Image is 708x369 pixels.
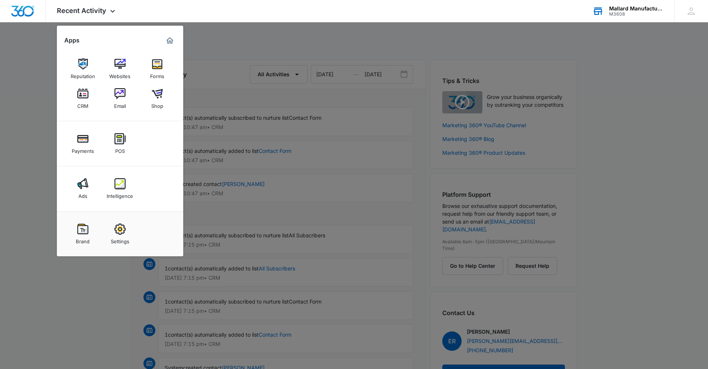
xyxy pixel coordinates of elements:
[143,55,171,83] a: Forms
[106,174,134,203] a: Intelligence
[151,99,163,109] div: Shop
[57,7,106,15] span: Recent Activity
[106,129,134,158] a: POS
[114,99,126,109] div: Email
[106,220,134,248] a: Settings
[115,144,125,154] div: POS
[109,70,130,79] div: Websites
[69,220,97,248] a: Brand
[107,189,133,199] div: Intelligence
[150,70,164,79] div: Forms
[164,35,176,46] a: Marketing 360® Dashboard
[609,6,663,12] div: account name
[77,99,88,109] div: CRM
[609,12,663,17] div: account id
[111,235,129,244] div: Settings
[69,55,97,83] a: Reputation
[78,189,87,199] div: Ads
[71,70,95,79] div: Reputation
[64,37,80,44] h2: Apps
[106,55,134,83] a: Websites
[76,235,90,244] div: Brand
[106,84,134,113] a: Email
[69,174,97,203] a: Ads
[69,84,97,113] a: CRM
[143,84,171,113] a: Shop
[72,144,94,154] div: Payments
[69,129,97,158] a: Payments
